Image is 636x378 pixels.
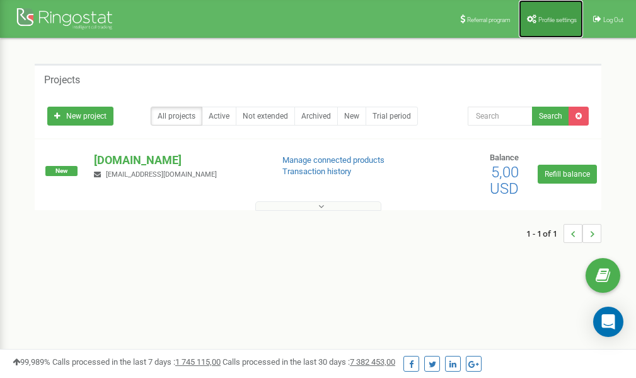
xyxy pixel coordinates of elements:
[282,167,351,176] a: Transaction history
[282,155,384,165] a: Manage connected products
[593,307,623,337] div: Open Intercom Messenger
[538,165,597,184] a: Refill balance
[94,152,262,168] p: [DOMAIN_NAME]
[175,357,221,367] u: 1 745 115,00
[468,107,533,126] input: Search
[47,107,113,126] a: New project
[202,107,236,126] a: Active
[490,153,519,162] span: Balance
[223,357,395,367] span: Calls processed in the last 30 days :
[526,211,601,256] nav: ...
[294,107,338,126] a: Archived
[151,107,202,126] a: All projects
[603,16,623,23] span: Log Out
[106,170,217,179] span: [EMAIL_ADDRESS][DOMAIN_NAME]
[538,16,577,23] span: Profile settings
[236,107,295,126] a: Not extended
[526,224,564,243] span: 1 - 1 of 1
[467,16,511,23] span: Referral program
[45,166,78,176] span: New
[13,357,50,367] span: 99,989%
[337,107,366,126] a: New
[366,107,418,126] a: Trial period
[490,163,519,198] span: 5,00 USD
[350,357,395,367] u: 7 382 453,00
[532,107,569,126] button: Search
[52,357,221,367] span: Calls processed in the last 7 days :
[44,74,80,86] h5: Projects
